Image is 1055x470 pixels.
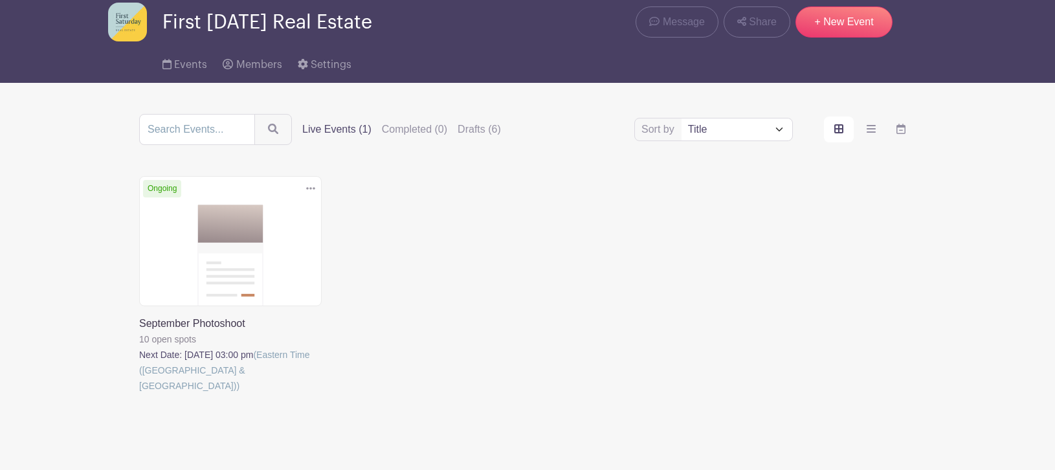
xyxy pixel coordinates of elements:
a: + New Event [795,6,893,38]
label: Completed (0) [382,122,447,137]
div: order and view [824,117,916,142]
a: Settings [298,41,351,83]
a: Share [724,6,790,38]
span: Share [749,14,777,30]
label: Live Events (1) [302,122,372,137]
span: Events [174,60,207,70]
a: Members [223,41,282,83]
label: Drafts (6) [458,122,501,137]
div: filters [302,122,501,137]
span: First [DATE] Real Estate [162,12,372,33]
span: Settings [311,60,351,70]
span: Message [663,14,705,30]
label: Sort by [641,122,678,137]
span: Members [236,60,282,70]
a: Message [636,6,718,38]
img: FS_Social_icon.jpg [108,3,147,41]
a: Events [162,41,207,83]
input: Search Events... [139,114,255,145]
